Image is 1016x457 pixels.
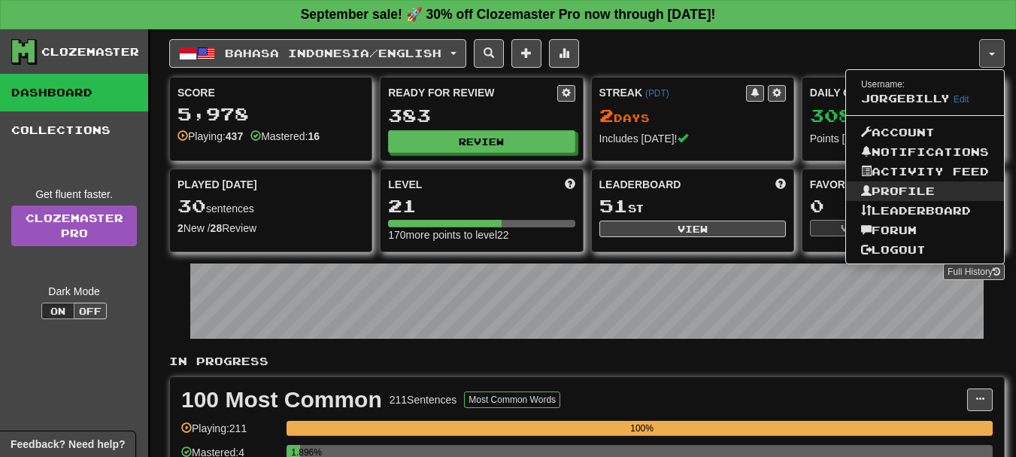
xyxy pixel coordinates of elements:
div: st [599,197,786,216]
div: Dark Mode [11,284,137,299]
span: / 10 [810,111,880,124]
div: Mastered: [250,129,320,144]
div: 100% [291,421,993,436]
span: Open feedback widget [11,437,125,452]
span: Bahasa Indonesia / English [225,47,441,59]
div: 21 [388,197,575,215]
div: Ready for Review [388,85,557,100]
span: This week in points, UTC [775,177,786,192]
div: Day s [599,106,786,126]
button: Off [74,303,107,319]
div: 5,978 [177,105,364,123]
a: Leaderboard [846,201,1004,221]
a: Logout [846,240,1004,260]
strong: 437 [226,130,243,142]
strong: 28 [211,222,223,234]
div: Playing: [177,129,243,144]
div: 383 [388,106,575,125]
button: Most Common Words [464,391,560,408]
span: Level [388,177,422,192]
span: 51 [599,195,628,216]
div: 0 [810,197,996,215]
a: Profile [846,181,1004,201]
span: Jorgebilly [861,92,950,105]
small: Username: [861,79,905,90]
span: Leaderboard [599,177,681,192]
button: View [599,221,786,237]
button: More stats [549,39,579,68]
div: Favorites [810,177,996,192]
div: Includes [DATE]! [599,131,786,146]
div: 170 more points to level 22 [388,227,575,242]
div: Daily Goal [810,85,978,102]
button: Bahasa Indonesia/English [169,39,466,68]
a: Activity Feed [846,162,1004,181]
span: Played [DATE] [177,177,257,192]
span: Score more points to level up [565,177,575,192]
button: Full History [943,264,1005,280]
div: 100 Most Common [181,388,382,411]
div: Streak [599,85,746,100]
div: Get fluent faster. [11,187,137,202]
a: Notifications [846,142,1004,162]
a: Edit [954,94,969,105]
button: Add sentence to collection [511,39,541,68]
a: ClozemasterPro [11,206,137,246]
div: Playing: 211 [181,421,279,446]
a: Account [846,123,1004,142]
span: 30 [177,195,206,216]
div: Score [177,85,364,100]
a: Forum [846,221,1004,240]
div: sentences [177,197,364,216]
span: 308 [810,105,853,126]
div: Clozemaster [41,44,139,59]
div: New / Review [177,221,364,236]
button: Search sentences [474,39,504,68]
strong: 2 [177,222,183,234]
strong: 16 [308,130,320,142]
div: 211 Sentences [390,392,457,407]
div: Points [DATE] [810,131,996,146]
a: (PDT) [645,88,669,99]
span: 2 [599,105,614,126]
strong: September sale! 🚀 30% off Clozemaster Pro now through [DATE]! [301,7,716,22]
p: In Progress [169,354,1005,369]
button: On [41,303,74,319]
button: View [810,220,902,236]
button: Review [388,130,575,153]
